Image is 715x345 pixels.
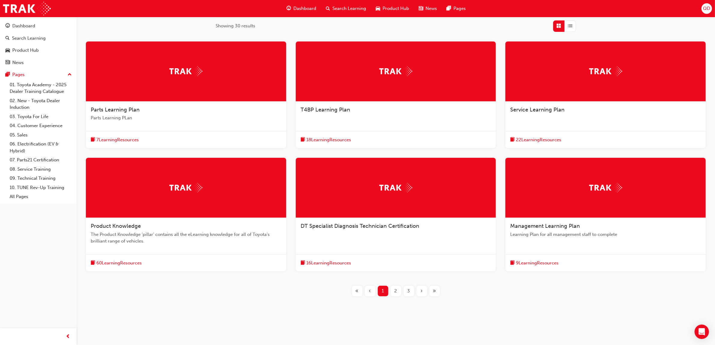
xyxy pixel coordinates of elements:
[12,35,46,42] div: Search Learning
[296,41,496,148] a: TrakT4BP Learning Planbook-icon18LearningResources
[589,66,622,76] img: Trak
[369,288,371,295] span: ‹
[326,5,330,12] span: search-icon
[364,286,377,296] button: Previous page
[510,106,565,113] span: Service Learning Plan
[426,5,437,12] span: News
[510,259,515,267] span: book-icon
[351,286,364,296] button: First page
[428,286,441,296] button: Last page
[301,136,305,144] span: book-icon
[383,5,409,12] span: Product Hub
[7,139,74,155] a: 06. Electrification (EV & Hybrid)
[293,5,316,12] span: Dashboard
[68,71,72,79] span: up-icon
[5,23,10,29] span: guage-icon
[414,2,442,15] a: news-iconNews
[379,66,412,76] img: Trak
[695,325,709,339] div: Open Intercom Messenger
[510,223,580,229] span: Management Learning Plan
[701,3,712,14] button: QD
[306,260,351,267] span: 16 Learning Resources
[12,59,24,66] div: News
[96,260,142,267] span: 60 Learning Resources
[2,33,74,44] a: Search Learning
[433,288,436,295] span: »
[91,259,142,267] button: book-icon60LearningResources
[421,288,423,295] span: ›
[589,183,622,192] img: Trak
[505,41,706,148] a: TrakService Learning Planbook-icon22LearningResources
[442,2,471,15] a: pages-iconPages
[402,286,415,296] button: Page 3
[91,259,95,267] span: book-icon
[453,5,466,12] span: Pages
[5,60,10,66] span: news-icon
[2,69,74,80] button: Pages
[2,20,74,32] a: Dashboard
[568,23,573,29] span: List
[216,23,255,29] span: Showing 30 results
[510,231,701,238] span: Learning Plan for all management staff to complete
[7,155,74,165] a: 07. Parts21 Certification
[382,288,384,295] span: 1
[286,5,291,12] span: guage-icon
[2,57,74,68] a: News
[389,286,402,296] button: Page 2
[169,66,202,76] img: Trak
[169,183,202,192] img: Trak
[510,136,515,144] span: book-icon
[376,5,380,12] span: car-icon
[2,45,74,56] a: Product Hub
[5,36,10,41] span: search-icon
[379,183,412,192] img: Trak
[321,2,371,15] a: search-iconSearch Learning
[447,5,451,12] span: pages-icon
[12,23,35,29] div: Dashboard
[510,136,561,144] button: book-icon22LearningResources
[7,165,74,174] a: 08. Service Training
[91,106,140,113] span: Parts Learning Plan
[7,183,74,192] a: 10. TUNE Rev-Up Training
[2,19,74,69] button: DashboardSearch LearningProduct HubNews
[86,158,286,271] a: TrakProduct KnowledgeThe Product Knowledge 'pillar' contains all the eLearning knowledge for all ...
[415,286,428,296] button: Next page
[66,333,71,340] span: prev-icon
[301,136,351,144] button: book-icon18LearningResources
[332,5,366,12] span: Search Learning
[377,286,389,296] button: Page 1
[5,72,10,78] span: pages-icon
[91,136,95,144] span: book-icon
[91,114,281,121] span: Parts Learning PLan
[96,136,139,143] span: 7 Learning Resources
[703,5,710,12] span: QD
[12,47,39,54] div: Product Hub
[516,260,559,267] span: 9 Learning Resources
[7,96,74,112] a: 02. New - Toyota Dealer Induction
[7,192,74,201] a: All Pages
[516,136,561,143] span: 22 Learning Resources
[3,2,51,15] img: Trak
[557,23,561,29] span: Grid
[86,41,286,148] a: TrakParts Learning PlanParts Learning PLanbook-icon7LearningResources
[282,2,321,15] a: guage-iconDashboard
[91,136,139,144] button: book-icon7LearningResources
[356,288,359,295] span: «
[7,130,74,140] a: 05. Sales
[7,112,74,121] a: 03. Toyota For Life
[91,223,141,229] span: Product Knowledge
[5,48,10,53] span: car-icon
[306,136,351,143] span: 18 Learning Resources
[301,259,305,267] span: book-icon
[371,2,414,15] a: car-iconProduct Hub
[7,80,74,96] a: 01. Toyota Academy - 2025 Dealer Training Catalogue
[395,288,397,295] span: 2
[301,259,351,267] button: book-icon16LearningResources
[407,288,410,295] span: 3
[301,223,419,229] span: DT Specialist Diagnosis Technician Certification
[296,158,496,271] a: TrakDT Specialist Diagnosis Technician Certificationbook-icon16LearningResources
[7,174,74,183] a: 09. Technical Training
[510,259,559,267] button: book-icon9LearningResources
